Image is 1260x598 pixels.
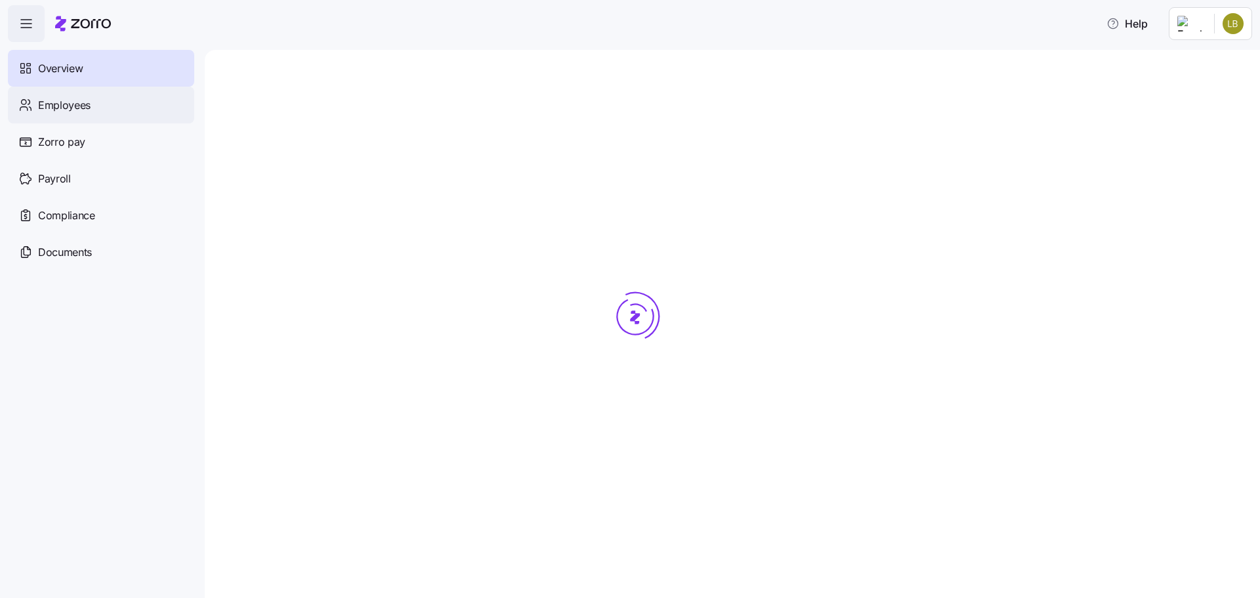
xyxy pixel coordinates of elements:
a: Documents [8,234,194,270]
a: Payroll [8,160,194,197]
span: Zorro pay [38,134,85,150]
img: Employer logo [1177,16,1204,32]
span: Documents [38,244,92,261]
span: Overview [38,60,83,77]
a: Employees [8,87,194,123]
button: Help [1096,11,1158,37]
span: Help [1106,16,1148,32]
img: 1af8aab67717610295fc0a914effc0fd [1223,13,1244,34]
a: Compliance [8,197,194,234]
span: Employees [38,97,91,114]
span: Compliance [38,207,95,224]
a: Zorro pay [8,123,194,160]
a: Overview [8,50,194,87]
span: Payroll [38,171,71,187]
